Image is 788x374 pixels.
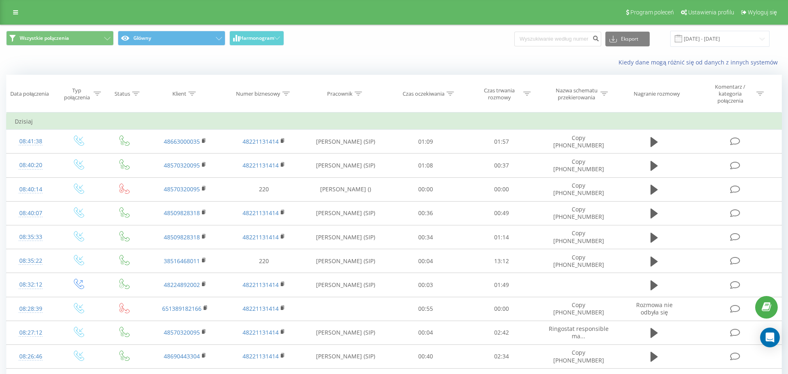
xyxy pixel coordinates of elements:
div: 08:40:07 [15,205,47,221]
div: Numer biznesowy [236,90,280,97]
td: 02:42 [463,321,539,344]
a: 48221131414 [243,281,279,289]
td: Copy [PHONE_NUMBER] [539,177,618,201]
a: 48221131414 [243,161,279,169]
td: [PERSON_NAME] (SIP) [303,273,388,297]
td: 00:00 [388,177,463,201]
td: [PERSON_NAME] (SIP) [303,130,388,154]
td: 00:36 [388,201,463,225]
td: 00:04 [388,249,463,273]
div: Klient [172,90,186,97]
td: 00:00 [463,177,539,201]
div: 08:40:14 [15,181,47,197]
td: Copy [PHONE_NUMBER] [539,225,618,249]
div: Pracownik [327,90,353,97]
button: Główny [118,31,225,46]
div: Status [115,90,130,97]
td: 01:49 [463,273,539,297]
td: Copy [PHONE_NUMBER] [539,344,618,368]
span: Ustawienia profilu [688,9,734,16]
a: 48690443304 [164,352,200,360]
span: Program poleceń [630,9,674,16]
a: 48570320095 [164,328,200,336]
td: 00:04 [388,321,463,344]
a: 48663000035 [164,138,200,145]
button: Wszystkie połączenia [6,31,114,46]
a: 651389182166 [162,305,202,312]
div: Open Intercom Messenger [760,328,780,347]
td: Dzisiaj [7,113,782,130]
div: Typ połączenia [62,87,92,101]
div: Czas oczekiwania [403,90,444,97]
td: Copy [PHONE_NUMBER] [539,154,618,177]
td: 00:40 [388,344,463,368]
a: 48221131414 [243,209,279,217]
a: 48224892002 [164,281,200,289]
div: 08:28:39 [15,301,47,317]
button: Eksport [605,32,650,46]
td: Copy [PHONE_NUMBER] [539,297,618,321]
td: 01:09 [388,130,463,154]
td: 00:49 [463,201,539,225]
a: 48221131414 [243,138,279,145]
a: 48221131414 [243,305,279,312]
td: 00:00 [463,297,539,321]
td: Copy [PHONE_NUMBER] [539,201,618,225]
span: Rozmowa nie odbyła się [636,301,673,316]
td: 00:03 [388,273,463,297]
td: 13:12 [463,249,539,273]
div: 08:32:12 [15,277,47,293]
input: Wyszukiwanie według numeru [514,32,601,46]
div: 08:40:20 [15,157,47,173]
td: 220 [224,249,303,273]
button: Harmonogram [229,31,284,46]
div: Nazwa schematu przekierowania [554,87,598,101]
a: 38516468011 [164,257,200,265]
div: 08:26:46 [15,349,47,365]
div: Komentarz / kategoria połączenia [706,83,754,104]
span: Harmonogram [240,35,274,41]
td: 00:55 [388,297,463,321]
span: Wyloguj się [748,9,777,16]
td: 220 [224,177,303,201]
div: 08:41:38 [15,133,47,149]
td: [PERSON_NAME] () [303,177,388,201]
td: 01:14 [463,225,539,249]
a: Kiedy dane mogą różnić się od danych z innych systemów [618,58,782,66]
td: Copy [PHONE_NUMBER] [539,130,618,154]
td: 02:34 [463,344,539,368]
td: [PERSON_NAME] (SIP) [303,201,388,225]
td: Copy [PHONE_NUMBER] [539,249,618,273]
div: 08:35:33 [15,229,47,245]
span: Ringostat responsible ma... [549,325,609,340]
a: 48509828318 [164,233,200,241]
div: 08:27:12 [15,325,47,341]
div: Nagranie rozmowy [634,90,680,97]
a: 48221131414 [243,328,279,336]
td: [PERSON_NAME] (SIP) [303,249,388,273]
div: 08:35:22 [15,253,47,269]
a: 48570320095 [164,161,200,169]
a: 48221131414 [243,352,279,360]
div: Czas trwania rozmowy [477,87,521,101]
td: [PERSON_NAME] (SIP) [303,154,388,177]
td: [PERSON_NAME] (SIP) [303,344,388,368]
td: 01:08 [388,154,463,177]
td: [PERSON_NAME] (SIP) [303,225,388,249]
td: 00:34 [388,225,463,249]
td: 00:37 [463,154,539,177]
td: 01:57 [463,130,539,154]
a: 48570320095 [164,185,200,193]
span: Wszystkie połączenia [20,35,69,41]
td: [PERSON_NAME] (SIP) [303,321,388,344]
div: Data połączenia [10,90,49,97]
a: 48221131414 [243,233,279,241]
a: 48509828318 [164,209,200,217]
